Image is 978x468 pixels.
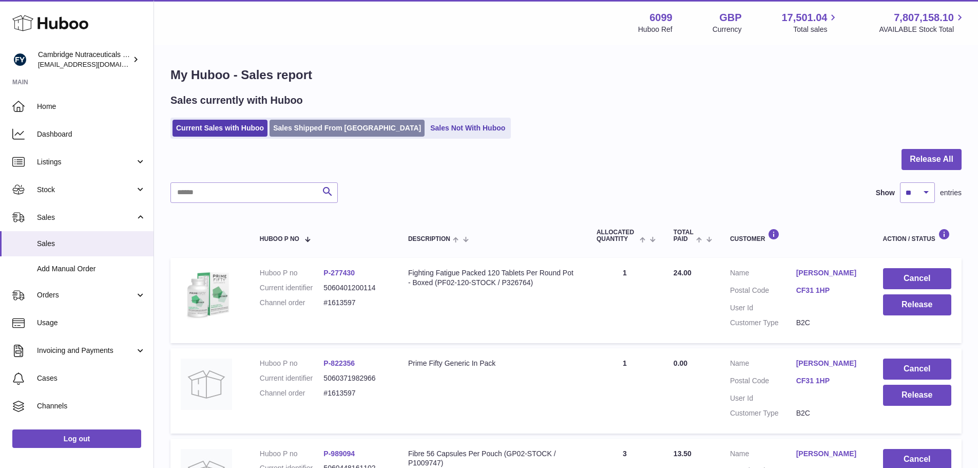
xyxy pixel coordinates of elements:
span: [EMAIL_ADDRESS][DOMAIN_NAME] [38,60,151,68]
dt: Channel order [260,388,324,398]
div: Currency [713,25,742,34]
dd: B2C [796,318,862,328]
span: Description [408,236,450,242]
a: Log out [12,429,141,448]
span: Sales [37,213,135,222]
a: P-822356 [323,359,355,367]
label: Show [876,188,895,198]
div: Cambridge Nutraceuticals Ltd [38,50,130,69]
td: 1 [586,258,663,343]
div: Prime Fifty Generic In Pack [408,359,576,368]
div: Action / Status [883,229,951,242]
dt: Huboo P no [260,449,324,459]
dt: Customer Type [730,318,796,328]
dt: Postal Code [730,286,796,298]
dd: B2C [796,408,862,418]
h2: Sales currently with Huboo [170,93,303,107]
button: Release [883,294,951,315]
dt: Postal Code [730,376,796,388]
dt: Customer Type [730,408,796,418]
span: Listings [37,157,135,167]
dd: #1613597 [323,388,388,398]
span: AVAILABLE Stock Total [879,25,966,34]
div: Fighting Fatigue Packed 120 Tablets Per Round Pot - Boxed (PF02-120-STOCK / P326764) [408,268,576,288]
span: entries [940,188,962,198]
dd: #1613597 [323,298,388,308]
div: Customer [730,229,862,242]
strong: 6099 [649,11,673,25]
span: Orders [37,290,135,300]
a: [PERSON_NAME] [796,268,862,278]
span: 7,807,158.10 [894,11,954,25]
span: Add Manual Order [37,264,146,274]
img: no-photo.jpg [181,359,232,410]
td: 1 [586,348,663,434]
span: 0.00 [674,359,687,367]
dd: 5060401200114 [323,283,388,293]
a: [PERSON_NAME] [796,449,862,459]
h1: My Huboo - Sales report [170,67,962,83]
span: Home [37,102,146,111]
span: 13.50 [674,450,692,458]
span: Dashboard [37,129,146,139]
a: CF31 1HP [796,376,862,386]
dt: Name [730,268,796,280]
span: 17,501.04 [781,11,827,25]
span: Stock [37,185,135,195]
span: 24.00 [674,269,692,277]
button: Release All [902,149,962,170]
a: 7,807,158.10 AVAILABLE Stock Total [879,11,966,34]
dt: Huboo P no [260,268,324,278]
dt: User Id [730,394,796,403]
a: P-277430 [323,269,355,277]
button: Cancel [883,268,951,289]
span: Total sales [793,25,839,34]
img: huboo@camnutra.com [12,52,28,67]
span: Cases [37,373,146,383]
a: 17,501.04 Total sales [781,11,839,34]
span: Channels [37,401,146,411]
dt: User Id [730,303,796,313]
a: CF31 1HP [796,286,862,295]
span: Sales [37,239,146,249]
dt: Name [730,359,796,371]
span: Usage [37,318,146,328]
button: Cancel [883,359,951,380]
dt: Current identifier [260,283,324,293]
a: [PERSON_NAME] [796,359,862,368]
dd: 5060371982966 [323,373,388,383]
dt: Channel order [260,298,324,308]
a: P-989094 [323,450,355,458]
button: Release [883,385,951,406]
a: Current Sales with Huboo [172,120,267,137]
dt: Name [730,449,796,461]
img: $_57.JPG [181,268,232,320]
a: Sales Not With Huboo [427,120,509,137]
span: Invoicing and Payments [37,346,135,355]
dt: Current identifier [260,373,324,383]
strong: GBP [719,11,741,25]
div: Huboo Ref [638,25,673,34]
span: ALLOCATED Quantity [597,229,637,242]
span: Huboo P no [260,236,299,242]
a: Sales Shipped From [GEOGRAPHIC_DATA] [270,120,425,137]
dt: Huboo P no [260,359,324,368]
span: Total paid [674,229,694,242]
